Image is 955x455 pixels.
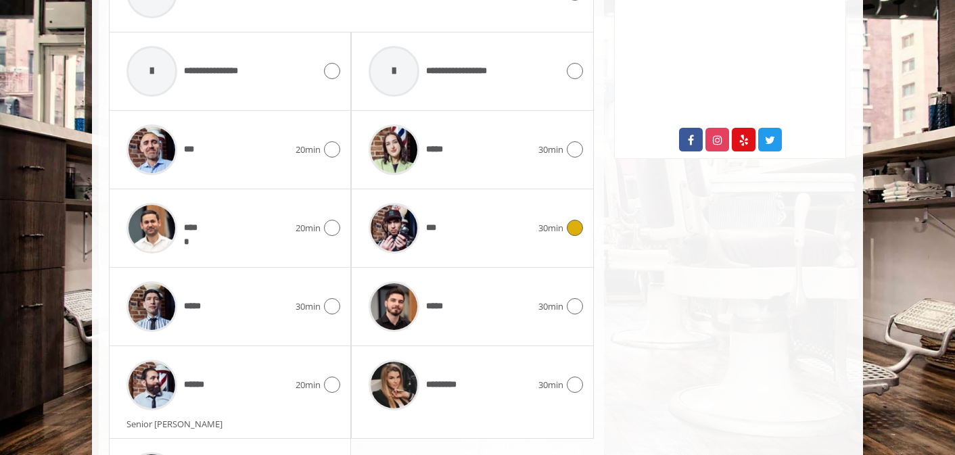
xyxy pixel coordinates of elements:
[296,378,321,392] span: 20min
[538,221,563,235] span: 30min
[538,378,563,392] span: 30min
[538,300,563,314] span: 30min
[296,221,321,235] span: 20min
[538,143,563,157] span: 30min
[126,418,229,430] span: Senior [PERSON_NAME]
[296,143,321,157] span: 20min
[296,300,321,314] span: 30min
